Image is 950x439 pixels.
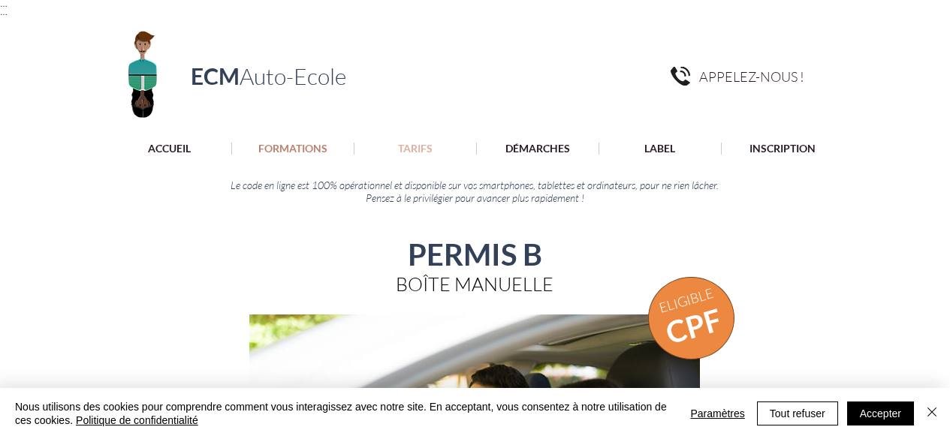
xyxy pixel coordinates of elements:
p: FORMATIONS [251,143,335,155]
a: TARIFS [354,143,476,155]
button: Accepter [847,401,914,425]
a: ECMAuto-Ecole [191,62,346,89]
a: ELIGIBLE [656,284,715,316]
img: Logo ECM en-tête.png [107,22,178,123]
button: Fermer [923,400,941,427]
img: Fermer [923,403,941,421]
a: APPELEZ-NOUS ! [699,67,819,86]
img: pngegg.png [671,67,690,86]
span: Auto-Ecole [240,62,346,90]
a: FORMATIONS [231,143,354,155]
a: LABEL [599,143,721,155]
span: Nous utilisons des cookies pour comprendre comment vous interagissez avec notre site. En acceptan... [15,400,672,427]
p: ACCUEIL [140,143,198,155]
span: Le code en ligne est 100% opérationnel et disponible sur vos smartphones, tablettes et ordinateur... [231,179,719,191]
iframe: Wix Chat [879,368,950,439]
span: BOÎTE MANUELLE [396,272,553,296]
a: CPF [662,300,725,351]
p: INSCRIPTION [742,143,823,155]
p: LABEL [637,143,683,155]
span: Paramètres [690,402,744,425]
p: TARIFS [391,143,440,155]
a: ACCUEIL [108,143,231,155]
span: ECM [191,62,240,89]
a: DÉMARCHES [476,143,599,155]
span: Pensez à le privilégier pour avancer plus rapidement ! [366,191,584,204]
p: DÉMARCHES [498,143,578,155]
nav: Site [107,142,844,155]
a: INSCRIPTION [721,143,843,155]
span: APPELEZ-NOUS ! [699,68,804,85]
a: Politique de confidentialité [76,414,198,426]
button: Tout refuser [757,401,838,425]
span: CPF [662,301,725,351]
span: PERMIS B [408,236,542,272]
